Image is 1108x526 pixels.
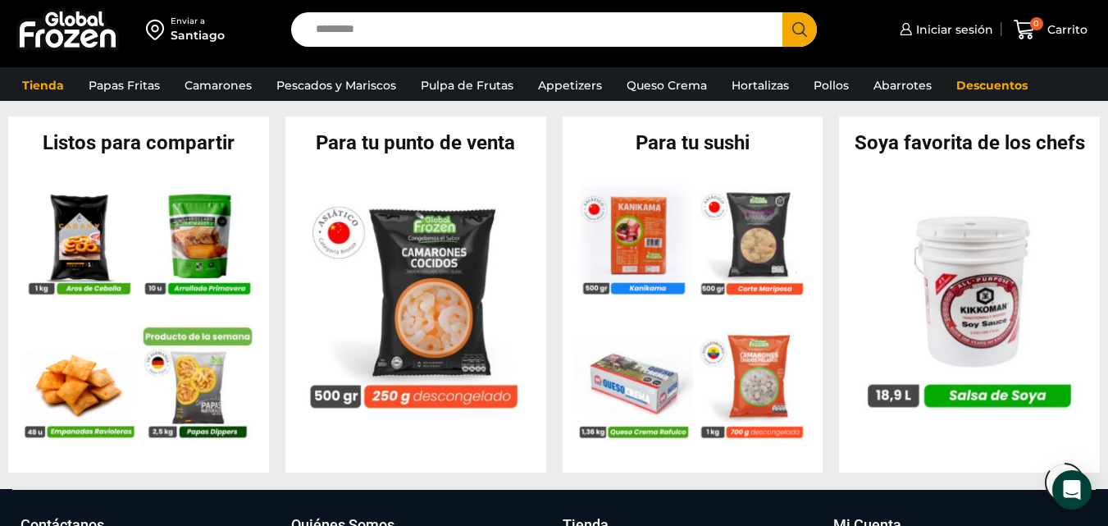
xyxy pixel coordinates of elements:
[413,70,522,101] a: Pulpa de Frutas
[723,70,797,101] a: Hortalizas
[80,70,168,101] a: Papas Fritas
[839,133,1100,153] h2: Soya favorita de los chefs
[865,70,940,101] a: Abarrotes
[563,133,823,153] h2: Para tu sushi
[14,70,72,101] a: Tienda
[1010,11,1092,49] a: 0 Carrito
[146,16,171,43] img: address-field-icon.svg
[948,70,1036,101] a: Descuentos
[285,133,546,153] h2: Para tu punto de venta
[171,16,225,27] div: Enviar a
[1043,21,1087,38] span: Carrito
[1052,470,1092,510] div: Open Intercom Messenger
[530,70,610,101] a: Appetizers
[782,12,817,47] button: Search button
[1030,17,1043,30] span: 0
[8,133,269,153] h2: Listos para compartir
[176,70,260,101] a: Camarones
[171,27,225,43] div: Santiago
[896,13,993,46] a: Iniciar sesión
[912,21,993,38] span: Iniciar sesión
[618,70,715,101] a: Queso Crema
[805,70,857,101] a: Pollos
[268,70,404,101] a: Pescados y Mariscos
